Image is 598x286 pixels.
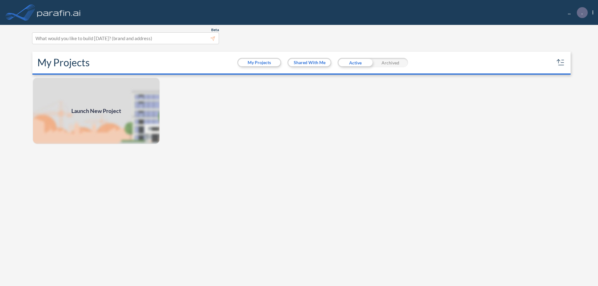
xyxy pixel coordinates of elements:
[37,57,90,68] h2: My Projects
[36,6,82,19] img: logo
[71,107,121,115] span: Launch New Project
[238,59,280,66] button: My Projects
[373,58,408,67] div: Archived
[581,10,583,15] p: .
[211,27,219,32] span: Beta
[32,77,160,144] img: add
[558,7,593,18] div: ...
[556,58,566,68] button: sort
[288,59,330,66] button: Shared With Me
[32,77,160,144] a: Launch New Project
[338,58,373,67] div: Active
